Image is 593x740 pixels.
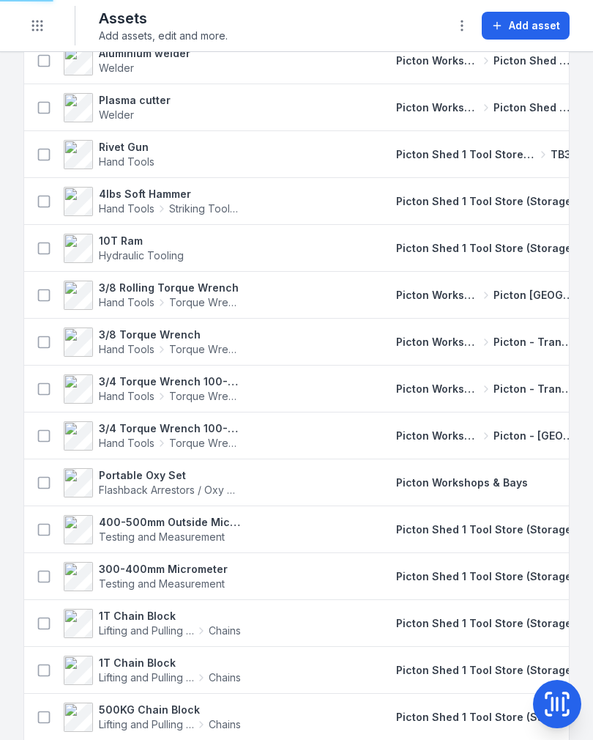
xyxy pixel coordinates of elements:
[493,335,576,349] span: Picton - Transmission Bay
[99,609,241,624] strong: 1T Chain Block
[64,421,241,451] a: 3/4 Torque Wrench 100-600 ft/lbs 447Hand ToolsTorque Wrench
[396,53,575,68] a: Picton Workshops & BaysPicton Shed 2 Fabrication Shop
[396,242,575,254] span: Picton Shed 1 Tool Store (Storage)
[99,46,190,61] strong: Aluminium welder
[64,140,154,169] a: Rivet GunHand Tools
[396,617,575,629] span: Picton Shed 1 Tool Store (Storage)
[396,382,479,396] span: Picton Workshops & Bays
[64,468,241,497] a: Portable Oxy SetFlashback Arrestors / Oxy Sets
[64,93,171,122] a: Plasma cutterWelder
[99,515,241,530] strong: 400-500mm Outside Micrometer
[99,281,241,295] strong: 3/8 Rolling Torque Wrench
[396,335,575,349] a: Picton Workshops & BaysPicton - Transmission Bay
[23,12,51,40] button: Toggle navigation
[493,382,576,396] span: Picton - Transmission Bay
[99,577,225,590] span: Testing and Measurement
[396,195,575,207] span: Picton Shed 1 Tool Store (Storage)
[99,468,241,483] strong: Portable Oxy Set
[396,147,536,162] span: Picton Shed 1 Tool Store (Storage)
[64,562,228,591] a: 300-400mm MicrometerTesting and Measurement
[551,147,575,162] span: TB31
[99,436,154,451] span: Hand Tools
[99,389,154,404] span: Hand Tools
[99,140,154,155] strong: Rivet Gun
[396,476,528,490] a: Picton Workshops & Bays
[64,46,190,75] a: Aluminium welderWelder
[396,523,575,536] span: Picton Shed 1 Tool Store (Storage)
[209,717,241,732] span: Chains
[396,429,479,443] span: Picton Workshops & Bays
[396,711,575,723] span: Picton Shed 1 Tool Store (Storage)
[99,108,134,121] span: Welder
[509,18,560,33] span: Add asset
[209,670,241,685] span: Chains
[396,147,575,162] a: Picton Shed 1 Tool Store (Storage)TB31
[396,288,575,303] a: Picton Workshops & BaysPicton [GEOGRAPHIC_DATA]
[99,249,184,262] span: Hydraulic Tooling
[396,616,575,631] a: Picton Shed 1 Tool Store (Storage)
[396,100,479,115] span: Picton Workshops & Bays
[396,100,575,115] a: Picton Workshops & BaysPicton Shed 2 Fabrication Shop
[396,194,575,209] a: Picton Shed 1 Tool Store (Storage)
[396,382,575,396] a: Picton Workshops & BaysPicton - Transmission Bay
[396,569,575,584] a: Picton Shed 1 Tool Store (Storage)
[64,374,241,404] a: 3/4 Torque Wrench 100-600 ft/lbs 0320601267Hand ToolsTorque Wrench
[396,429,575,443] a: Picton Workshops & BaysPicton - [GEOGRAPHIC_DATA]
[169,342,241,357] span: Torque Wrench
[99,342,154,357] span: Hand Tools
[64,187,241,216] a: 4lbs Soft HammerHand ToolsStriking Tools / Hammers
[99,670,194,685] span: Lifting and Pulling Tools
[169,295,241,310] span: Torque Wrench
[396,710,575,725] a: Picton Shed 1 Tool Store (Storage)
[64,328,241,357] a: 3/8 Torque WrenchHand ToolsTorque Wrench
[99,703,241,717] strong: 500KG Chain Block
[396,522,575,537] a: Picton Shed 1 Tool Store (Storage)
[99,62,134,74] span: Welder
[169,436,241,451] span: Torque Wrench
[396,476,528,489] span: Picton Workshops & Bays
[99,295,154,310] span: Hand Tools
[99,624,194,638] span: Lifting and Pulling Tools
[396,288,479,303] span: Picton Workshops & Bays
[64,515,241,544] a: 400-500mm Outside MicrometerTesting and Measurement
[99,484,248,496] span: Flashback Arrestors / Oxy Sets
[99,562,228,577] strong: 300-400mm Micrometer
[493,429,576,443] span: Picton - [GEOGRAPHIC_DATA]
[99,717,194,732] span: Lifting and Pulling Tools
[493,100,576,115] span: Picton Shed 2 Fabrication Shop
[64,281,241,310] a: 3/8 Rolling Torque WrenchHand ToolsTorque Wrench
[99,187,241,201] strong: 4lbs Soft Hammer
[99,374,241,389] strong: 3/4 Torque Wrench 100-600 ft/lbs 0320601267
[64,656,241,685] a: 1T Chain BlockLifting and Pulling ToolsChains
[64,609,241,638] a: 1T Chain BlockLifting and Pulling ToolsChains
[99,201,154,216] span: Hand Tools
[396,335,479,349] span: Picton Workshops & Bays
[64,234,184,263] a: 10T RamHydraulic Tooling
[99,530,225,543] span: Testing and Measurement
[396,53,479,68] span: Picton Workshops & Bays
[169,201,241,216] span: Striking Tools / Hammers
[99,155,154,168] span: Hand Tools
[99,328,241,342] strong: 3/8 Torque Wrench
[396,570,575,582] span: Picton Shed 1 Tool Store (Storage)
[99,656,241,670] strong: 1T Chain Block
[64,703,241,732] a: 500KG Chain BlockLifting and Pulling ToolsChains
[482,12,570,40] button: Add asset
[99,8,228,29] h2: Assets
[99,29,228,43] span: Add assets, edit and more.
[396,663,575,678] a: Picton Shed 1 Tool Store (Storage)
[99,421,241,436] strong: 3/4 Torque Wrench 100-600 ft/lbs 447
[493,288,576,303] span: Picton [GEOGRAPHIC_DATA]
[396,241,575,256] a: Picton Shed 1 Tool Store (Storage)
[169,389,241,404] span: Torque Wrench
[396,664,575,676] span: Picton Shed 1 Tool Store (Storage)
[99,93,171,108] strong: Plasma cutter
[99,234,184,248] strong: 10T Ram
[493,53,576,68] span: Picton Shed 2 Fabrication Shop
[209,624,241,638] span: Chains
